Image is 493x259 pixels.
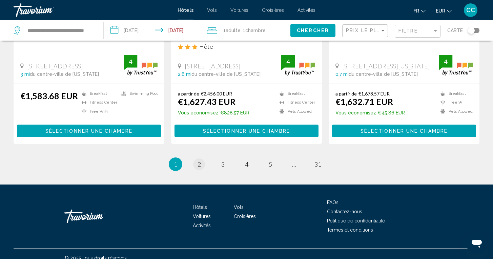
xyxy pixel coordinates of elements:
[297,28,329,34] span: Chercher
[193,223,211,228] a: Activités
[174,160,177,168] span: 1
[335,110,405,115] p: €45.86 EUR
[327,218,385,223] a: Politique de confidentialité
[346,28,386,34] mat-select: Sort by
[466,7,475,14] span: CC
[178,71,191,77] span: 2.6 mi
[297,7,315,13] a: Activités
[226,28,241,33] span: Adulte
[30,71,99,77] span: du centre-ville de [US_STATE]
[124,58,137,66] div: 4
[447,26,463,35] span: Carte
[436,8,445,14] span: EUR
[193,204,207,210] a: Hôtels
[335,110,376,115] span: Vous économisez
[178,96,235,107] ins: €1,627.43 EUR
[281,55,315,75] img: trustyou-badge.svg
[276,91,315,96] li: Breakfast
[327,227,373,233] a: Termes et conditions
[335,71,349,77] span: 0.7 mi
[17,125,161,137] button: Sélectionner une chambre
[178,110,249,115] p: €828.57 EUR
[191,71,261,77] span: du centre-ville de [US_STATE]
[221,160,225,168] span: 3
[20,91,78,101] ins: €1,583.68 EUR
[342,62,430,70] span: [STREET_ADDRESS][US_STATE]
[64,206,132,226] a: Travorium
[118,91,158,96] li: Swimming Pool
[276,109,315,114] li: Pets Allowed
[198,160,201,168] span: 2
[413,8,419,14] span: fr
[281,58,295,66] div: 4
[349,71,418,77] span: du centre-ville de [US_STATE]
[332,125,476,137] button: Sélectionner une chambre
[45,128,132,134] span: Sélectionner une chambre
[276,100,315,105] li: Fitness Center
[203,128,290,134] span: Sélectionner une chambre
[245,28,266,33] span: Chambre
[174,125,319,137] button: Sélectionner une chambre
[199,43,215,50] span: Hôtel
[398,28,418,34] span: Filtre
[78,91,118,96] li: Breakfast
[104,20,201,41] button: Check-in date: Oct 27, 2025 Check-out date: Nov 3, 2025
[361,128,448,134] span: Sélectionner une chambre
[223,26,241,35] span: 1
[17,126,161,134] a: Sélectionner une chambre
[234,204,244,210] a: Vols
[314,160,321,168] span: 31
[230,7,248,13] a: Voitures
[346,28,398,33] span: Prix le plus bas
[14,3,171,17] a: Travorium
[193,214,211,219] a: Voitures
[437,109,473,114] li: Pets Allowed
[395,24,440,38] button: Filter
[178,43,315,50] div: 3 star Hotel
[358,91,390,96] del: €1,678.57 EUR
[327,200,338,205] a: FAQs
[174,126,319,134] a: Sélectionner une chambre
[207,7,217,13] a: Vols
[463,27,479,34] button: Toggle map
[78,100,118,105] li: Fitness Center
[185,62,241,70] span: [STREET_ADDRESS]
[200,20,290,41] button: Travelers: 1 adult, 0 children
[241,26,266,35] span: , 1
[27,62,83,70] span: [STREET_ADDRESS]
[245,160,248,168] span: 4
[178,91,199,96] span: a partir de
[335,91,357,96] span: a partir de
[234,214,256,219] a: Croisières
[178,110,219,115] span: Vous économisez
[437,91,473,96] li: Breakfast
[413,6,426,16] button: Change language
[327,209,362,214] a: Contactez-nous
[439,58,452,66] div: 4
[78,109,118,114] li: Free WiFi
[262,7,284,13] span: Croisières
[439,55,473,75] img: trustyou-badge.svg
[466,232,488,254] iframe: Bouton de lancement de la fenêtre de messagerie
[124,55,158,75] img: trustyou-badge.svg
[178,7,193,13] a: Hôtels
[201,91,232,96] del: €2,456.00 EUR
[437,100,473,105] li: Free WiFi
[269,160,272,168] span: 5
[335,96,393,107] ins: €1,632.71 EUR
[332,126,476,134] a: Sélectionner une chambre
[462,3,479,17] button: User Menu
